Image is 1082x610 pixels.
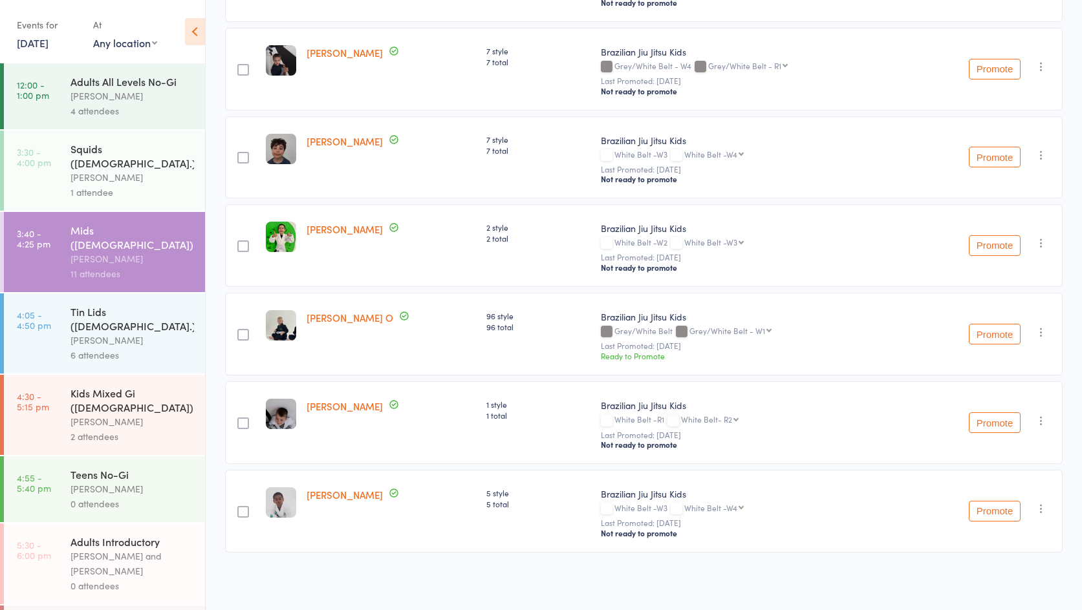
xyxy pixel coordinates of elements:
[70,185,194,200] div: 1 attendee
[93,36,157,50] div: Any location
[70,534,194,549] div: Adults Introductory
[601,415,902,426] div: White Belt -R1
[969,501,1021,521] button: Promote
[17,391,49,412] time: 4:30 - 5:15 pm
[486,145,590,156] span: 7 total
[601,528,902,538] div: Not ready to promote
[486,233,590,244] span: 2 total
[70,578,194,593] div: 0 attendees
[70,467,194,481] div: Teens No-Gi
[4,212,205,292] a: 3:40 -4:25 pmMids ([DEMOGRAPHIC_DATA])[PERSON_NAME]11 attendees
[17,79,49,100] time: 12:00 - 1:00 pm
[70,304,194,333] div: Tin Lids ([DEMOGRAPHIC_DATA].)
[17,147,51,167] time: 3:30 - 4:00 pm
[601,262,902,273] div: Not ready to promote
[70,348,194,363] div: 6 attendees
[486,222,590,233] span: 2 style
[4,293,205,373] a: 4:05 -4:50 pmTin Lids ([DEMOGRAPHIC_DATA].)[PERSON_NAME]6 attendees
[681,415,732,423] div: White Belt- R2
[684,150,737,158] div: White Belt -W4
[307,46,383,59] a: [PERSON_NAME]
[266,222,296,252] img: image1751868906.png
[93,14,157,36] div: At
[601,518,902,527] small: Last Promoted: [DATE]
[70,481,194,496] div: [PERSON_NAME]
[4,131,205,211] a: 3:30 -4:00 pmSquids ([DEMOGRAPHIC_DATA].)[PERSON_NAME]1 attendee
[70,429,194,444] div: 2 attendees
[601,150,902,161] div: White Belt -W3
[486,498,590,509] span: 5 total
[70,549,194,578] div: [PERSON_NAME] and [PERSON_NAME]
[601,350,902,361] div: Ready to Promote
[307,488,383,501] a: [PERSON_NAME]
[307,134,383,148] a: [PERSON_NAME]
[601,174,902,184] div: Not ready to promote
[601,238,902,249] div: White Belt -W2
[70,89,194,103] div: [PERSON_NAME]
[486,399,590,410] span: 1 style
[684,238,737,246] div: White Belt -W3
[486,134,590,145] span: 7 style
[17,540,51,560] time: 5:30 - 6:00 pm
[17,310,51,330] time: 4:05 - 4:50 pm
[266,487,296,518] img: image1740457977.png
[601,76,902,85] small: Last Promoted: [DATE]
[307,311,393,324] a: [PERSON_NAME] O
[70,142,194,170] div: Squids ([DEMOGRAPHIC_DATA].)
[70,251,194,266] div: [PERSON_NAME]
[601,439,902,450] div: Not ready to promote
[70,103,194,118] div: 4 attendees
[601,341,902,350] small: Last Promoted: [DATE]
[266,310,296,341] img: image1728880282.png
[601,326,902,337] div: Grey/White Belt
[17,228,50,249] time: 3:40 - 4:25 pm
[601,253,902,262] small: Last Promoted: [DATE]
[266,399,296,429] img: image1724543195.png
[70,170,194,185] div: [PERSON_NAME]
[486,56,590,67] span: 7 total
[601,310,902,323] div: Brazilian Jiu Jitsu Kids
[266,134,296,164] img: image1752557722.png
[969,412,1021,433] button: Promote
[17,36,49,50] a: [DATE]
[307,222,383,236] a: [PERSON_NAME]
[70,496,194,511] div: 0 attendees
[70,333,194,348] div: [PERSON_NAME]
[684,503,737,512] div: White Belt -W4
[601,165,902,174] small: Last Promoted: [DATE]
[601,399,902,412] div: Brazilian Jiu Jitsu Kids
[601,86,902,96] div: Not ready to promote
[486,310,590,321] span: 96 style
[601,503,902,514] div: White Belt -W3
[969,235,1021,256] button: Promote
[70,386,194,414] div: Kids Mixed Gi ([DEMOGRAPHIC_DATA])
[601,45,902,58] div: Brazilian Jiu Jitsu Kids
[307,399,383,413] a: [PERSON_NAME]
[486,45,590,56] span: 7 style
[689,326,765,335] div: Grey/White Belt - W1
[601,430,902,439] small: Last Promoted: [DATE]
[486,321,590,332] span: 96 total
[601,61,902,72] div: Grey/White Belt - W4
[17,14,80,36] div: Events for
[601,222,902,235] div: Brazilian Jiu Jitsu Kids
[4,375,205,455] a: 4:30 -5:15 pmKids Mixed Gi ([DEMOGRAPHIC_DATA])[PERSON_NAME]2 attendees
[4,456,205,522] a: 4:55 -5:40 pmTeens No-Gi[PERSON_NAME]0 attendees
[486,410,590,421] span: 1 total
[4,523,205,604] a: 5:30 -6:00 pmAdults Introductory[PERSON_NAME] and [PERSON_NAME]0 attendees
[17,472,51,493] time: 4:55 - 5:40 pm
[708,61,781,70] div: Grey/White Belt - R1
[70,223,194,251] div: Mids ([DEMOGRAPHIC_DATA])
[70,414,194,429] div: [PERSON_NAME]
[601,487,902,500] div: Brazilian Jiu Jitsu Kids
[70,74,194,89] div: Adults All Levels No-Gi
[266,45,296,76] img: image1683609802.png
[969,59,1021,79] button: Promote
[601,134,902,147] div: Brazilian Jiu Jitsu Kids
[969,324,1021,344] button: Promote
[70,266,194,281] div: 11 attendees
[4,63,205,129] a: 12:00 -1:00 pmAdults All Levels No-Gi[PERSON_NAME]4 attendees
[969,147,1021,167] button: Promote
[486,487,590,498] span: 5 style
